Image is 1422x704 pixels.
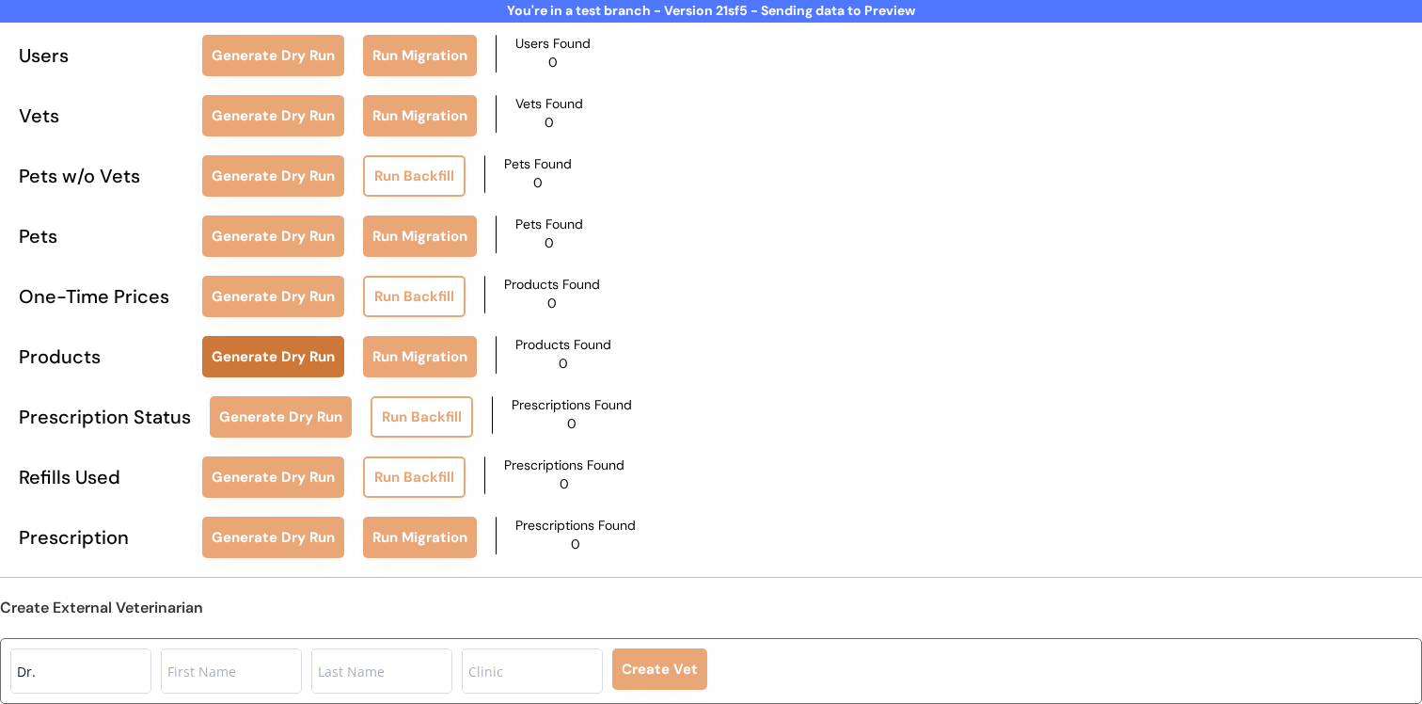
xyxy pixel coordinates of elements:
[363,155,466,197] button: Run Backfill
[202,336,344,377] button: Generate Dry Run
[559,355,568,374] div: 0
[363,276,466,317] button: Run Backfill
[363,517,477,558] button: Run Migration
[311,648,452,694] input: Last Name
[560,475,569,494] div: 0
[363,216,477,257] button: Run Migration
[202,155,344,197] button: Generate Dry Run
[19,41,183,70] div: Users
[567,415,577,434] div: 0
[363,456,466,498] button: Run Backfill
[202,216,344,257] button: Generate Dry Run
[512,396,632,415] div: Prescriptions Found
[19,403,191,431] div: Prescription Status
[202,456,344,498] button: Generate Dry Run
[533,174,543,193] div: 0
[202,517,344,558] button: Generate Dry Run
[371,396,473,438] button: Run Backfill
[515,517,636,536] div: Prescriptions Found
[545,114,554,133] div: 0
[19,523,183,552] div: Prescription
[19,282,183,311] div: One-Time Prices
[515,336,611,355] div: Products Found
[10,648,151,694] input: Title
[202,35,344,76] button: Generate Dry Run
[462,648,603,694] input: Clinic
[515,216,583,234] div: Pets Found
[571,536,580,554] div: 0
[545,234,554,253] div: 0
[363,35,477,76] button: Run Migration
[363,95,477,136] button: Run Migration
[19,102,183,130] div: Vets
[515,35,591,54] div: Users Found
[210,396,352,438] button: Generate Dry Run
[202,95,344,136] button: Generate Dry Run
[515,95,583,114] div: Vets Found
[19,222,183,250] div: Pets
[548,54,558,72] div: 0
[19,463,183,491] div: Refills Used
[504,155,572,174] div: Pets Found
[202,276,344,317] button: Generate Dry Run
[161,648,302,694] input: First Name
[363,336,477,377] button: Run Migration
[504,276,600,295] div: Products Found
[19,343,183,371] div: Products
[612,648,707,690] button: Create Vet
[547,295,557,313] div: 0
[19,162,183,190] div: Pets w/o Vets
[504,456,624,475] div: Prescriptions Found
